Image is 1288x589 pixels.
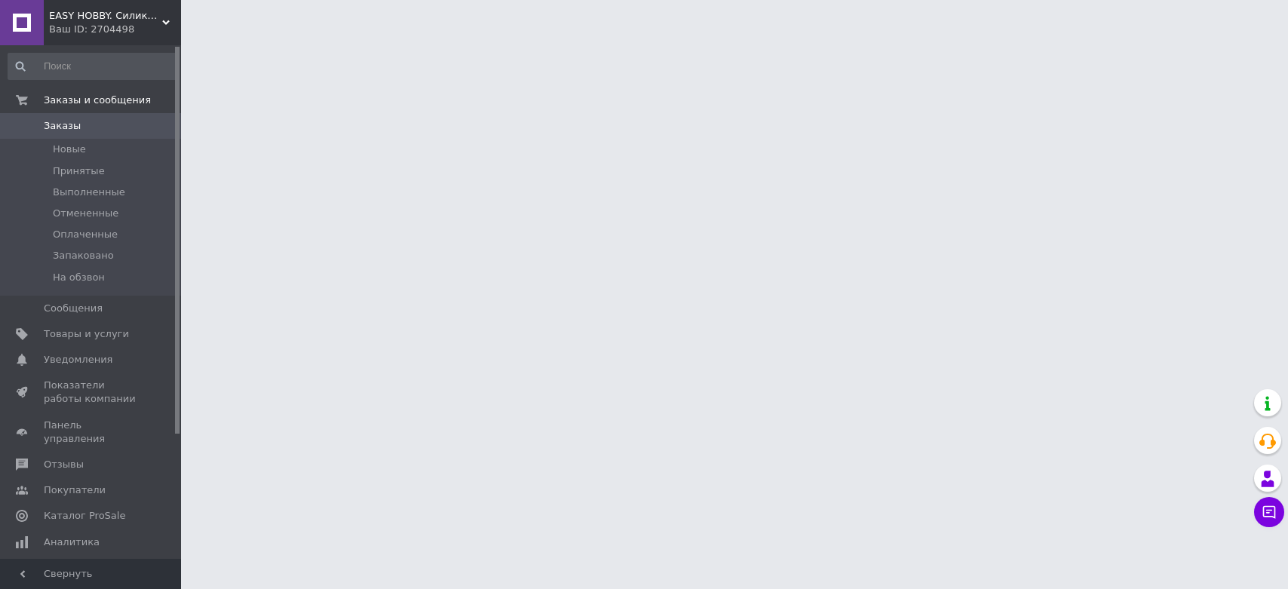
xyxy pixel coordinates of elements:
span: Выполненные [53,186,125,199]
span: Покупатели [44,483,106,497]
span: Уведомления [44,353,112,367]
span: Принятые [53,164,105,178]
span: Оплаченные [53,228,118,241]
span: Сообщения [44,302,103,315]
span: EASY HOBBY. Силиконовые бусины и фурнитура [49,9,162,23]
div: Ваш ID: 2704498 [49,23,181,36]
span: Заказы [44,119,81,133]
span: Показатели работы компании [44,379,140,406]
span: На обзвон [53,271,105,284]
span: Каталог ProSale [44,509,125,523]
span: Отмененные [53,207,118,220]
input: Поиск [8,53,177,80]
span: Заказы и сообщения [44,94,151,107]
span: Аналитика [44,535,100,549]
button: Чат с покупателем [1254,497,1284,527]
span: Новые [53,143,86,156]
span: Отзывы [44,458,84,471]
span: Запаковано [53,249,114,262]
span: Товары и услуги [44,327,129,341]
span: Панель управления [44,419,140,446]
